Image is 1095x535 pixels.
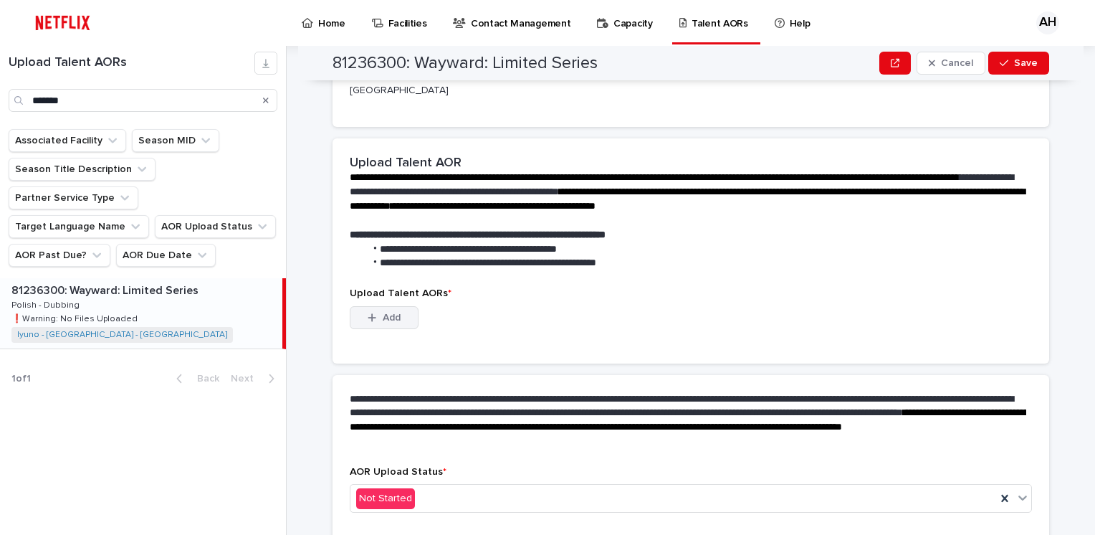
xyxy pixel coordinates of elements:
[132,129,219,152] button: Season MID
[155,215,276,238] button: AOR Upload Status
[350,156,462,171] h2: Upload Talent AOR
[1036,11,1059,34] div: AH
[11,311,140,324] p: ❗️Warning: No Files Uploaded
[350,68,565,98] p: Iyuno - [GEOGRAPHIC_DATA] - [GEOGRAPHIC_DATA]
[231,374,262,384] span: Next
[941,58,973,68] span: Cancel
[350,306,419,329] button: Add
[9,89,277,112] input: Search
[29,9,97,37] img: ifQbXi3ZQGMSEF7WDB7W
[9,244,110,267] button: AOR Past Due?
[356,488,415,509] div: Not Started
[1014,58,1038,68] span: Save
[917,52,985,75] button: Cancel
[333,53,598,74] h2: 81236300: Wayward: Limited Series
[225,372,286,385] button: Next
[188,374,219,384] span: Back
[11,298,82,311] p: Polish - Dubbing
[11,281,201,298] p: 81236300: Wayward: Limited Series
[350,288,451,298] span: Upload Talent AORs
[9,186,138,209] button: Partner Service Type
[988,52,1049,75] button: Save
[9,158,156,181] button: Season Title Description
[9,129,126,152] button: Associated Facility
[17,330,227,340] a: Iyuno - [GEOGRAPHIC_DATA] - [GEOGRAPHIC_DATA]
[9,55,254,71] h1: Upload Talent AORs
[9,215,149,238] button: Target Language Name
[116,244,216,267] button: AOR Due Date
[165,372,225,385] button: Back
[350,467,446,477] span: AOR Upload Status
[383,313,401,323] span: Add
